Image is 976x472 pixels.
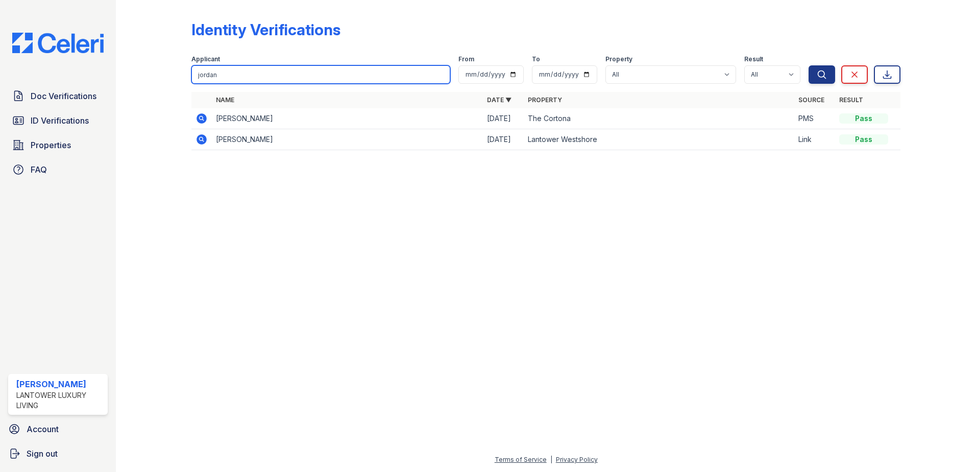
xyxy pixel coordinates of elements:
[31,90,96,102] span: Doc Verifications
[524,108,795,129] td: The Cortona
[556,456,598,463] a: Privacy Policy
[4,33,112,53] img: CE_Logo_Blue-a8612792a0a2168367f1c8372b55b34899dd931a85d93a1a3d3e32e68fde9ad4.png
[839,96,863,104] a: Result
[191,55,220,63] label: Applicant
[16,390,104,411] div: Lantower Luxury Living
[483,108,524,129] td: [DATE]
[744,55,763,63] label: Result
[31,139,71,151] span: Properties
[528,96,562,104] a: Property
[4,443,112,464] a: Sign out
[532,55,540,63] label: To
[216,96,234,104] a: Name
[839,134,888,145] div: Pass
[191,65,450,84] input: Search by name or phone number
[212,129,483,150] td: [PERSON_NAME]
[16,378,104,390] div: [PERSON_NAME]
[4,419,112,439] a: Account
[495,456,547,463] a: Terms of Service
[605,55,632,63] label: Property
[31,163,47,176] span: FAQ
[794,129,835,150] td: Link
[483,129,524,150] td: [DATE]
[487,96,511,104] a: Date ▼
[524,129,795,150] td: Lantower Westshore
[458,55,474,63] label: From
[8,110,108,131] a: ID Verifications
[8,135,108,155] a: Properties
[550,456,552,463] div: |
[27,447,58,460] span: Sign out
[191,20,340,39] div: Identity Verifications
[839,113,888,124] div: Pass
[8,86,108,106] a: Doc Verifications
[212,108,483,129] td: [PERSON_NAME]
[794,108,835,129] td: PMS
[31,114,89,127] span: ID Verifications
[8,159,108,180] a: FAQ
[27,423,59,435] span: Account
[798,96,824,104] a: Source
